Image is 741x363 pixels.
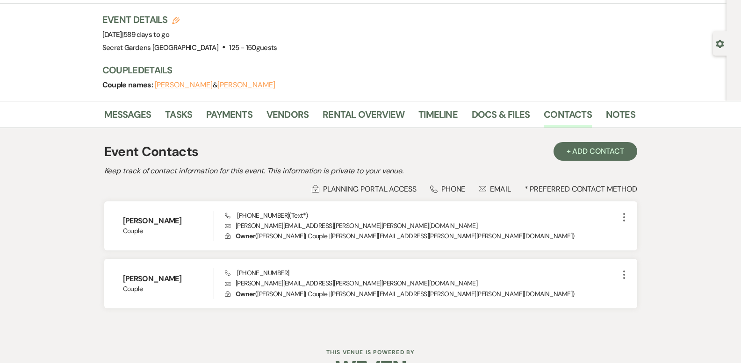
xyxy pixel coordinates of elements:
[206,107,252,128] a: Payments
[123,284,214,294] span: Couple
[430,184,466,194] div: Phone
[123,216,214,226] h6: [PERSON_NAME]
[606,107,635,128] a: Notes
[225,231,618,241] p: ( [PERSON_NAME] | Couple | [PERSON_NAME][EMAIL_ADDRESS][PERSON_NAME][PERSON_NAME][DOMAIN_NAME] )
[155,80,275,90] span: &
[102,64,626,77] h3: Couple Details
[225,211,308,220] span: [PHONE_NUMBER] (Text*)
[122,30,169,39] span: |
[225,221,618,231] p: [PERSON_NAME][EMAIL_ADDRESS][PERSON_NAME][PERSON_NAME][DOMAIN_NAME]
[312,184,417,194] div: Planning Portal Access
[716,39,724,48] button: Open lead details
[104,184,637,194] div: * Preferred Contact Method
[266,107,309,128] a: Vendors
[225,278,618,288] p: [PERSON_NAME][EMAIL_ADDRESS][PERSON_NAME][PERSON_NAME][DOMAIN_NAME]
[102,43,219,52] span: Secret Gardens [GEOGRAPHIC_DATA]
[217,81,275,89] button: [PERSON_NAME]
[104,165,637,177] h2: Keep track of contact information for this event. This information is private to your venue.
[102,13,277,26] h3: Event Details
[225,269,289,277] span: [PHONE_NUMBER]
[165,107,192,128] a: Tasks
[102,30,170,39] span: [DATE]
[554,142,637,161] button: + Add Contact
[155,81,213,89] button: [PERSON_NAME]
[229,43,277,52] span: 125 - 150 guests
[236,290,255,298] span: Owner
[123,30,169,39] span: 589 days to go
[418,107,458,128] a: Timeline
[123,274,214,284] h6: [PERSON_NAME]
[104,142,199,162] h1: Event Contacts
[102,80,155,90] span: Couple names:
[225,289,618,299] p: ( [PERSON_NAME] | Couple | [PERSON_NAME][EMAIL_ADDRESS][PERSON_NAME][PERSON_NAME][DOMAIN_NAME] )
[544,107,592,128] a: Contacts
[323,107,404,128] a: Rental Overview
[104,107,151,128] a: Messages
[479,184,511,194] div: Email
[123,226,214,236] span: Couple
[472,107,530,128] a: Docs & Files
[236,232,255,240] span: Owner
